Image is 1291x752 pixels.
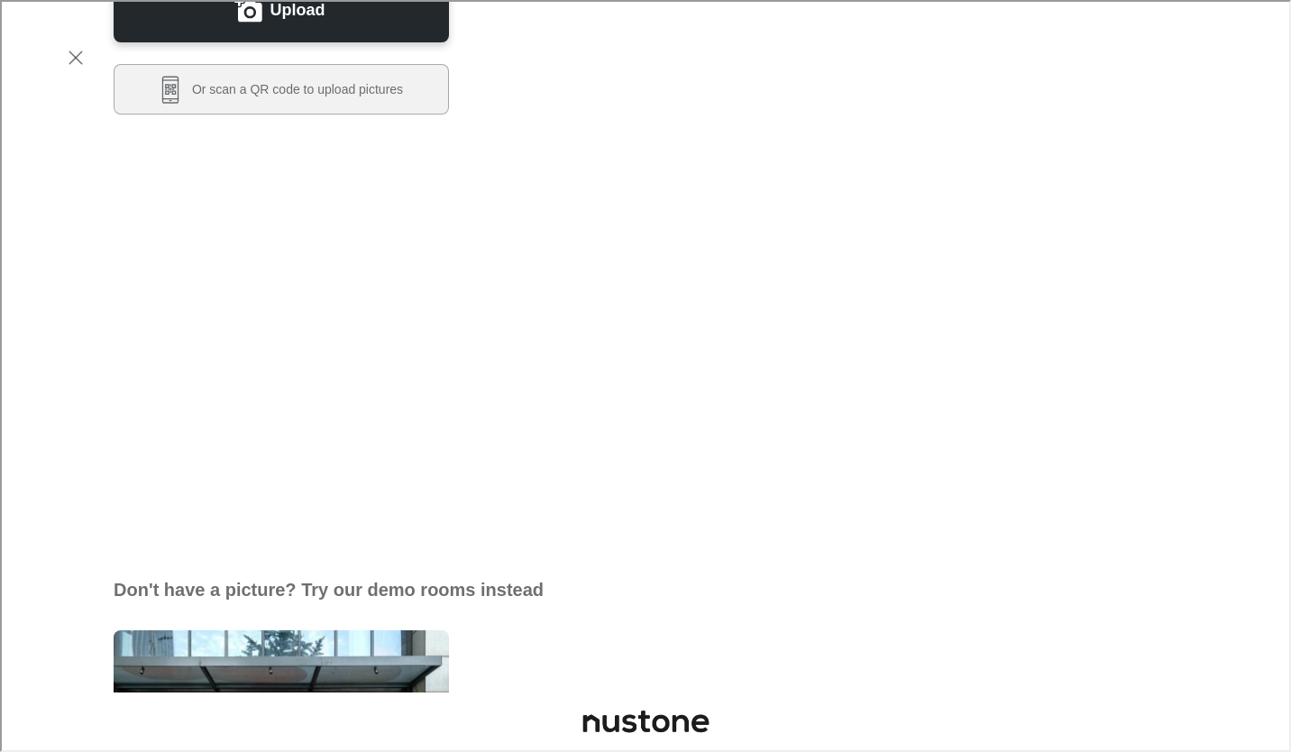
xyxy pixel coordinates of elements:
a: Visit Nustone homepage [572,701,716,738]
h2: Don't have a picture? Try our demo rooms instead [112,576,542,600]
button: Scan a QR code to upload pictures [112,62,447,113]
button: Exit visualizer [58,40,90,72]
